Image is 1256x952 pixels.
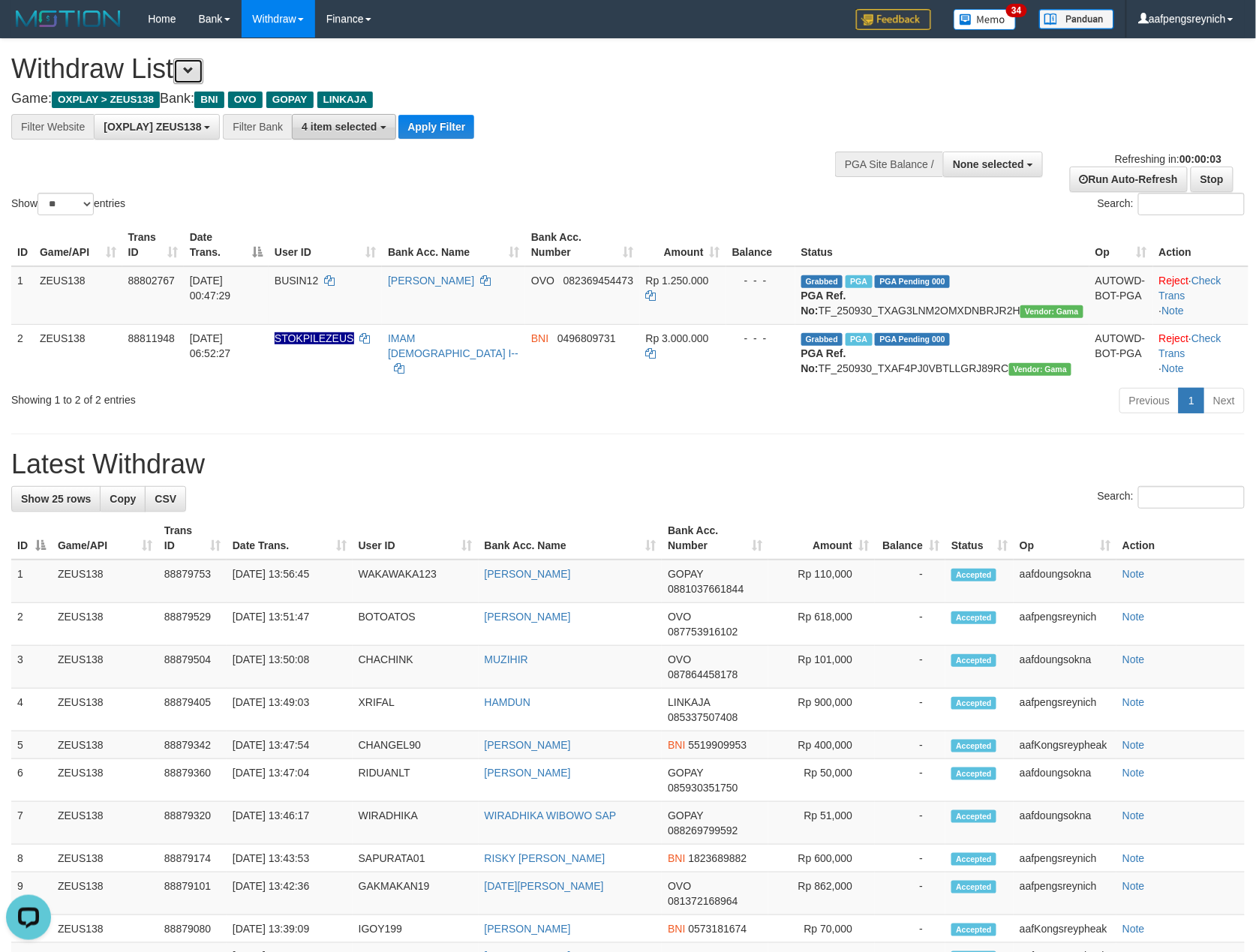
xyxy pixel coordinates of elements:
[1014,845,1116,872] td: aafpengsreynich
[1203,388,1245,413] a: Next
[1159,275,1221,302] a: Check Trans
[388,275,474,287] a: [PERSON_NAME]
[668,739,685,751] span: BNI
[951,569,996,581] span: Accepted
[1006,4,1026,17] span: 34
[1014,731,1116,759] td: aafKongsreypheak
[11,8,125,30] img: MOTION_logo.png
[795,224,1089,266] th: Status
[11,193,125,215] label: Show entries
[668,824,738,836] span: Copy 088269799592 to clipboard
[1159,275,1189,287] a: Reject
[951,853,996,866] span: Accepted
[485,809,617,821] a: WIRADHIKA WIBOWO SAP
[227,845,353,872] td: [DATE] 13:43:53
[122,224,184,266] th: Trans ID: activate to sort column ascending
[52,845,158,872] td: ZEUS138
[485,611,571,623] a: [PERSON_NAME]
[485,696,530,708] a: HAMDUN
[158,689,227,731] td: 88879405
[94,114,220,140] button: [OXPLAY] ZEUS138
[388,332,518,359] a: IMAM [DEMOGRAPHIC_DATA] I--
[11,560,52,603] td: 1
[11,646,52,689] td: 3
[668,852,685,864] span: BNI
[1119,388,1179,413] a: Previous
[52,92,160,108] span: OXPLAY > ZEUS138
[485,568,571,580] a: [PERSON_NAME]
[1162,305,1185,317] a: Note
[668,711,738,723] span: Copy 085337507408 to clipboard
[1162,362,1185,374] a: Note
[875,731,945,759] td: -
[795,266,1089,325] td: TF_250930_TXAG3LNM2OMXDNBRJR2H
[227,915,353,943] td: [DATE] 13:39:09
[1122,739,1145,751] a: Note
[485,653,528,665] a: MUZIHIR
[1020,305,1083,318] span: Vendor URL: https://trx31.1velocity.biz
[485,767,571,779] a: [PERSON_NAME]
[1014,646,1116,689] td: aafdoungsokna
[768,872,875,915] td: Rp 862,000
[292,114,395,140] button: 4 item selected
[875,560,945,603] td: -
[768,517,875,560] th: Amount: activate to sort column ascending
[11,92,822,107] h4: Game: Bank:
[353,731,479,759] td: CHANGEL90
[856,9,931,30] img: Feedback.jpg
[646,275,709,287] span: Rp 1.250.000
[1115,153,1221,165] span: Refreshing in:
[382,224,525,266] th: Bank Acc. Name: activate to sort column ascending
[1179,388,1204,413] a: 1
[223,114,292,140] div: Filter Bank
[1122,880,1145,892] a: Note
[145,486,186,512] a: CSV
[158,759,227,802] td: 88879360
[353,915,479,943] td: IGOY199
[1122,696,1145,708] a: Note
[801,347,846,374] b: PGA Ref. No:
[953,158,1024,170] span: None selected
[269,224,382,266] th: User ID: activate to sort column ascending
[951,740,996,752] span: Accepted
[11,224,34,266] th: ID
[275,275,318,287] span: BUSIN12
[1116,517,1245,560] th: Action
[11,689,52,731] td: 4
[21,493,91,505] span: Show 25 rows
[689,852,747,864] span: Copy 1823689882 to clipboard
[353,560,479,603] td: WAKAWAKA123
[1153,224,1248,266] th: Action
[353,603,479,646] td: BOTOATOS
[668,668,738,680] span: Copy 087864458178 to clipboard
[768,731,875,759] td: Rp 400,000
[353,689,479,731] td: XRIFAL
[668,696,710,708] span: LINKAJA
[11,324,34,382] td: 2
[1122,809,1145,821] a: Note
[795,324,1089,382] td: TF_250930_TXAF4PJ0VBTLLGRJ89RC
[846,275,872,288] span: Marked by aafsreyleap
[52,731,158,759] td: ZEUS138
[353,802,479,845] td: WIRADHIKA
[353,872,479,915] td: GAKMAKAN19
[1014,872,1116,915] td: aafpengsreynich
[525,224,640,266] th: Bank Acc. Number: activate to sort column ascending
[1070,167,1188,192] a: Run Auto-Refresh
[128,275,175,287] span: 88802767
[52,915,158,943] td: ZEUS138
[155,493,176,505] span: CSV
[11,872,52,915] td: 9
[485,923,571,935] a: [PERSON_NAME]
[732,331,789,346] div: - - -
[668,809,703,821] span: GOPAY
[158,872,227,915] td: 88879101
[557,332,616,344] span: Copy 0496809731 to clipboard
[943,152,1043,177] button: None selected
[668,583,744,595] span: Copy 0881037661844 to clipboard
[227,802,353,845] td: [DATE] 13:46:17
[875,603,945,646] td: -
[768,802,875,845] td: Rp 51,000
[190,332,231,359] span: [DATE] 06:52:27
[732,273,789,288] div: - - -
